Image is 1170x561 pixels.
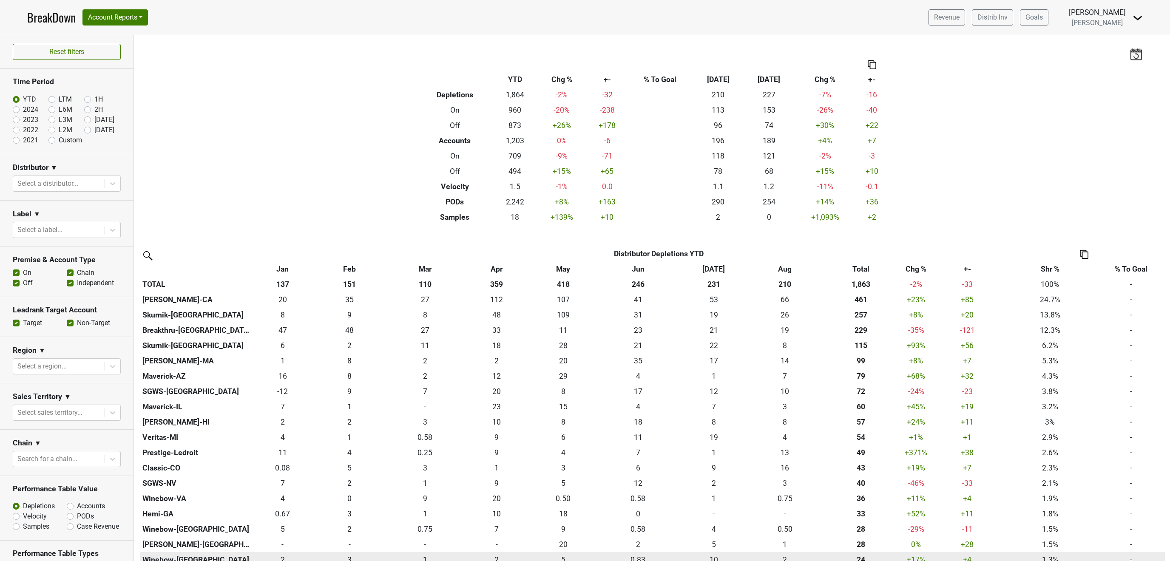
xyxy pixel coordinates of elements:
div: 21 [680,325,747,336]
th: Off [416,118,494,133]
td: +93 % [901,338,931,353]
span: ▼ [51,163,57,173]
th: % To Goal [628,72,693,87]
td: 20.25 [251,292,314,307]
div: 8 [316,355,383,366]
td: +23 % [901,292,931,307]
td: 6.2% [1003,338,1097,353]
td: 100% [1003,277,1097,292]
img: filter [140,248,154,262]
td: 13.92 [749,353,821,368]
label: PODs [77,511,94,521]
td: - [1097,277,1165,292]
td: 196 [693,133,744,148]
td: 8.416 [314,368,385,384]
td: 4.3% [1003,368,1097,384]
th: YTD [494,72,536,87]
th: Chg %: activate to sort column ascending [901,261,931,277]
td: 24.7% [1003,292,1097,307]
th: Breakthru-[GEOGRAPHIC_DATA] [140,323,251,338]
th: 110 [385,277,465,292]
td: 106.74 [528,292,599,307]
th: 257.418 [821,307,901,323]
div: 229 [823,325,899,336]
td: +15 % [536,164,587,179]
span: ▼ [39,346,45,356]
label: Chain [77,268,94,278]
td: 1.917 [465,353,528,368]
div: 2 [316,340,383,351]
td: 1 [678,368,750,384]
th: +- [856,72,888,87]
td: 8.083 [314,353,385,368]
td: 41.09 [598,292,678,307]
td: -35 % [901,323,931,338]
div: 21 [600,340,676,351]
div: 17 [680,355,747,366]
td: +2 [856,210,888,225]
th: Chg % [536,72,587,87]
div: 109 [530,309,596,320]
td: -40 [856,102,888,118]
td: 52.99 [678,292,750,307]
div: +32 [934,371,1001,382]
th: SGWS-[GEOGRAPHIC_DATA] [140,384,251,399]
div: 48 [467,309,526,320]
td: - [1097,368,1165,384]
th: Accounts [416,133,494,148]
th: Chg % [795,72,856,87]
td: 13.8% [1003,307,1097,323]
td: 25.918 [749,307,821,323]
td: 960 [494,102,536,118]
td: +8 % [901,353,931,368]
td: 18 [494,210,536,225]
span: [PERSON_NAME] [1072,19,1123,27]
span: ▼ [34,438,41,448]
div: 14 [751,355,818,366]
th: 210 [749,277,821,292]
td: +4 % [795,133,856,148]
a: Revenue [929,9,965,25]
th: Samples [416,210,494,225]
td: 118 [693,148,744,164]
th: Total: activate to sort column ascending [821,261,901,277]
td: 2 [693,210,744,225]
th: 137 [251,277,314,292]
th: Off [416,164,494,179]
td: 19.081 [749,323,821,338]
td: +10 [856,164,888,179]
div: 22 [680,340,747,351]
div: 26 [751,309,818,320]
th: On [416,148,494,164]
h3: Chain [13,439,32,448]
th: Skurnik-[GEOGRAPHIC_DATA] [140,338,251,353]
td: 22.557 [598,323,678,338]
td: - [1097,338,1165,353]
td: 20.583 [598,338,678,353]
td: -0.1 [856,179,888,194]
td: 873 [494,118,536,133]
td: 1.1 [693,179,744,194]
div: 7 [751,371,818,382]
label: Depletions [23,501,55,511]
td: - [1097,353,1165,368]
img: Copy to clipboard [1080,250,1088,259]
div: 16 [253,371,312,382]
div: 8 [253,309,312,320]
span: -2% [910,280,922,289]
img: last_updated_date [1130,48,1142,60]
td: 210 [693,87,744,102]
td: 1,864 [494,87,536,102]
label: 2H [94,105,103,115]
th: Skurnik-[GEOGRAPHIC_DATA] [140,307,251,323]
div: 112 [467,294,526,305]
td: 189 [744,133,795,148]
div: 31 [600,309,676,320]
td: +178 [587,118,628,133]
td: -9 % [536,148,587,164]
div: 11 [530,325,596,336]
td: 5.667 [251,338,314,353]
div: 33 [467,325,526,336]
th: Mar: activate to sort column ascending [385,261,465,277]
label: Off [23,278,33,288]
